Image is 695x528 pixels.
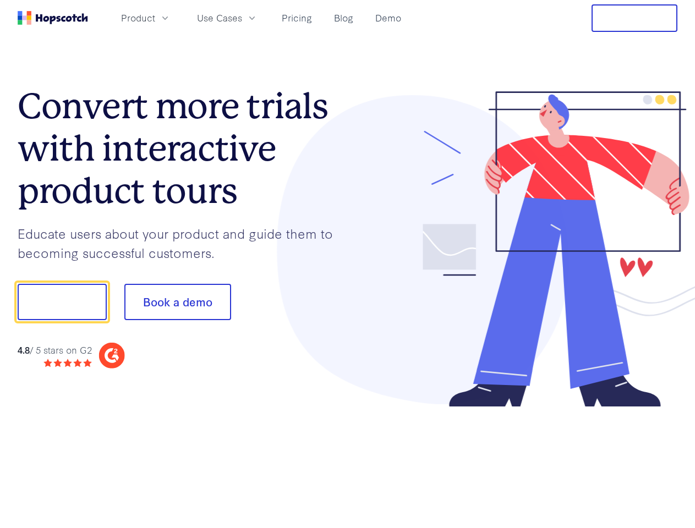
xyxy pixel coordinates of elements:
button: Show me! [18,284,107,320]
button: Product [114,9,177,27]
a: Demo [371,9,406,27]
button: Free Trial [592,4,677,32]
button: Use Cases [190,9,264,27]
span: Product [121,11,155,25]
a: Pricing [277,9,316,27]
span: Use Cases [197,11,242,25]
a: Home [18,11,88,25]
div: / 5 stars on G2 [18,343,92,357]
button: Book a demo [124,284,231,320]
p: Educate users about your product and guide them to becoming successful customers. [18,224,348,262]
a: Blog [330,9,358,27]
h1: Convert more trials with interactive product tours [18,85,348,212]
strong: 4.8 [18,343,30,356]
